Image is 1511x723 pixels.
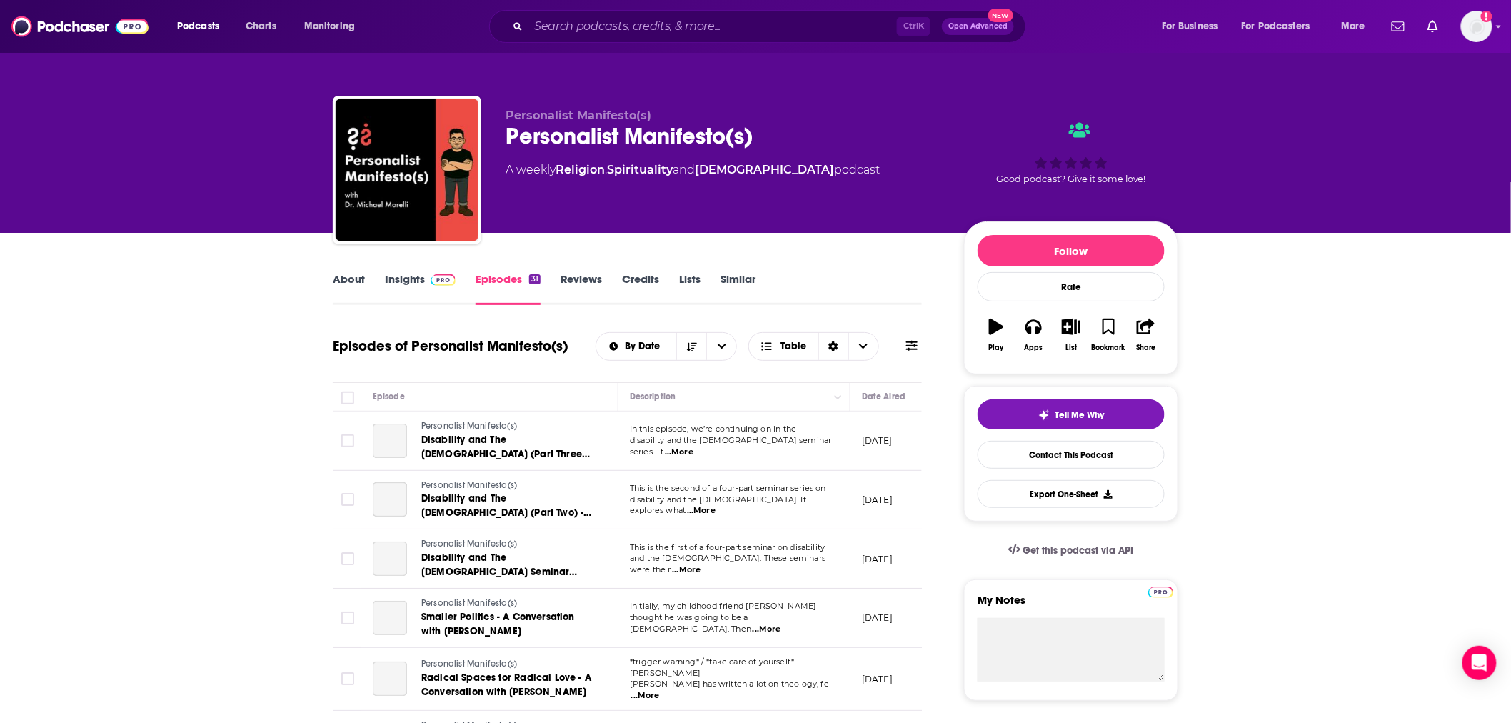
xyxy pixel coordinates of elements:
span: *trigger warning* / *take care of yourself*[PERSON_NAME] [630,657,794,678]
span: Initially, my childhood friend [PERSON_NAME] [630,601,817,611]
span: ...More [672,564,701,576]
span: Personalist Manifesto(s) [506,109,651,122]
label: My Notes [978,593,1165,618]
span: Personalist Manifesto(s) [421,598,517,608]
span: In this episode, we’re continuing on in the [630,424,796,434]
span: Disability and The [DEMOGRAPHIC_DATA] (Part Three) - Mutualistic Ministry with [PERSON_NAME] [421,434,592,489]
span: Table [781,341,807,351]
p: [DATE] [862,612,893,624]
div: Date Aired [862,388,905,405]
a: Personalist Manifesto(s) [421,420,593,433]
span: thought he was going to be a [DEMOGRAPHIC_DATA]. Then [630,612,751,634]
div: Bookmark [1092,344,1125,352]
button: Bookmark [1090,309,1127,361]
span: Personalist Manifesto(s) [421,539,517,549]
span: For Podcasters [1242,16,1310,36]
button: open menu [1331,15,1383,38]
a: Pro website [1148,584,1173,598]
a: Similar [721,272,755,305]
div: List [1065,344,1077,352]
span: Logged in as eerdmans [1461,11,1492,42]
a: About [333,272,365,305]
div: Play [989,344,1004,352]
a: Lists [679,272,701,305]
button: open menu [1152,15,1236,38]
span: Toggle select row [341,493,354,506]
button: Apps [1015,309,1052,361]
span: Disability and The [DEMOGRAPHIC_DATA] (Part Two) - What is a Human? with [PERSON_NAME] [421,492,591,547]
div: Open Intercom Messenger [1462,646,1497,680]
div: Description [630,388,676,405]
a: Show notifications dropdown [1422,14,1444,39]
button: open menu [706,333,736,360]
p: [DATE] [862,673,893,685]
a: Credits [622,272,659,305]
button: open menu [167,15,238,38]
div: Rate [978,272,1165,301]
span: More [1341,16,1365,36]
span: Get this podcast via API [1023,544,1134,557]
a: Spirituality [607,163,673,176]
span: disability and the [DEMOGRAPHIC_DATA]. It explores what [630,494,806,516]
a: Reviews [561,272,602,305]
span: disability and the [DEMOGRAPHIC_DATA] seminar series—t [630,435,832,457]
a: Religion [556,163,605,176]
span: Radical Spaces for Radical Love - A Conversation with [PERSON_NAME] [421,672,591,698]
a: Disability and The [DEMOGRAPHIC_DATA] (Part Two) - What is a Human? with [PERSON_NAME] [421,492,593,520]
h2: Choose List sort [596,332,738,361]
svg: Add a profile image [1481,11,1492,22]
button: Show profile menu [1461,11,1492,42]
a: Personalist Manifesto(s) [421,479,593,492]
span: Good podcast? Give it some love! [996,174,1146,184]
span: New [988,9,1014,22]
div: Search podcasts, credits, & more... [503,10,1040,43]
img: Podchaser - Follow, Share and Rate Podcasts [11,13,149,40]
button: List [1053,309,1090,361]
button: Open AdvancedNew [942,18,1014,35]
button: Export One-Sheet [978,480,1165,508]
span: This is the first of a four-part seminar on disability [630,542,825,552]
div: Share [1136,344,1155,352]
a: Show notifications dropdown [1386,14,1410,39]
span: Personalist Manifesto(s) [421,659,517,669]
button: open menu [294,15,373,38]
span: Disability and The [DEMOGRAPHIC_DATA] Seminar (Part One) - Before There Was a Word with [DEMOGRAP... [421,552,578,621]
button: Play [978,309,1015,361]
span: [PERSON_NAME] has written a lot on theology, fe [630,679,829,689]
button: open menu [1233,15,1331,38]
button: Choose View [748,332,879,361]
span: Podcasts [177,16,219,36]
span: Personalist Manifesto(s) [421,421,517,431]
span: Smaller Politics - A Conversation with [PERSON_NAME] [421,611,575,637]
button: Share [1128,309,1165,361]
p: [DATE] [862,434,893,447]
a: [DEMOGRAPHIC_DATA] [695,163,834,176]
a: Episodes31 [476,272,541,305]
span: Charts [246,16,276,36]
span: and the [DEMOGRAPHIC_DATA]. These seminars were the r [630,553,825,574]
button: Follow [978,235,1165,266]
span: ...More [665,447,693,458]
p: [DATE] [862,553,893,565]
div: Good podcast? Give it some love! [964,109,1178,197]
img: Personalist Manifesto(s) [336,99,478,241]
span: Open Advanced [948,23,1008,30]
span: Tell Me Why [1055,409,1105,421]
span: Toggle select row [341,552,354,565]
span: Personalist Manifesto(s) [421,480,517,490]
a: Radical Spaces for Radical Love - A Conversation with [PERSON_NAME] [421,671,593,699]
span: This is the second of a four-part seminar series on [630,483,826,493]
span: Monitoring [304,16,355,36]
span: Toggle select row [341,612,354,624]
a: InsightsPodchaser Pro [385,272,456,305]
div: Episode [373,388,405,405]
span: ...More [753,624,781,635]
span: , [605,163,607,176]
img: User Profile [1461,11,1492,42]
div: Apps [1025,344,1043,352]
a: Get this podcast via API [997,533,1145,568]
img: Podchaser Pro [1148,587,1173,598]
